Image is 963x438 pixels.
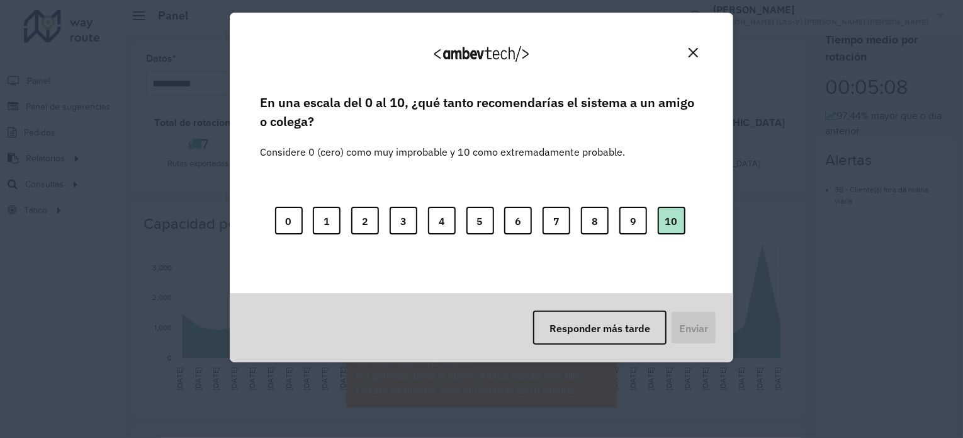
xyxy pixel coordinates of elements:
[533,311,667,345] button: Responder más tarde
[351,207,379,234] button: 2
[504,207,532,234] button: 6
[313,207,341,234] button: 1
[439,214,445,227] font: 4
[658,207,685,234] button: 10
[553,214,560,227] font: 7
[689,48,698,57] img: Cerca
[324,214,330,227] font: 1
[466,207,494,234] button: 5
[549,322,650,335] font: Responder más tarde
[260,94,694,130] font: En una escala del 0 al 10, ¿qué tanto recomendarías el sistema a un amigo o colega?
[630,214,636,227] font: 9
[275,207,303,234] button: 0
[286,214,292,227] font: 0
[581,207,609,234] button: 8
[592,214,598,227] font: 8
[665,214,678,227] font: 10
[543,207,570,234] button: 7
[390,207,417,234] button: 3
[515,214,521,227] font: 6
[619,207,647,234] button: 9
[428,207,456,234] button: 4
[400,214,407,227] font: 3
[260,146,625,158] font: Considere 0 (cero) como muy improbable y 10 como extremadamente probable.
[684,43,703,62] button: Cerca
[477,214,483,227] font: 5
[434,46,529,62] img: Logotipo de Ambevtech
[362,214,368,227] font: 2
